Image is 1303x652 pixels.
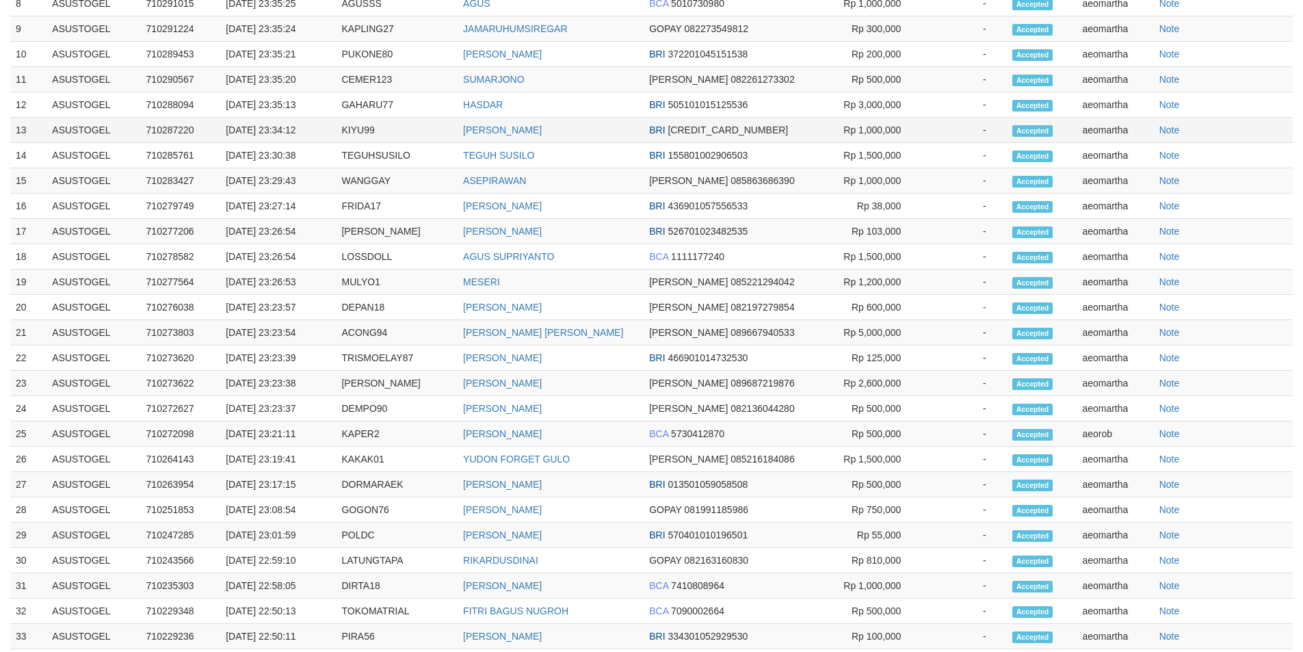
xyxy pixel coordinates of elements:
a: [PERSON_NAME] [463,352,542,363]
span: Accepted [1012,530,1053,542]
a: [PERSON_NAME] [463,125,542,135]
td: ASUSTOGEL [47,523,140,548]
span: Accepted [1012,328,1053,339]
a: Note [1159,276,1180,287]
td: GAHARU77 [336,92,458,118]
td: 29 [10,523,47,548]
td: 710285761 [141,143,221,168]
span: Accepted [1012,49,1053,61]
td: 710273620 [141,345,221,371]
a: Note [1159,175,1180,186]
td: Rp 1,500,000 [821,244,921,270]
td: 710272098 [141,421,221,447]
td: 710251853 [141,497,221,523]
td: - [921,67,1006,92]
span: BRI [649,125,665,135]
td: Rp 1,200,000 [821,270,921,295]
td: aeomartha [1077,244,1153,270]
td: 25 [10,421,47,447]
a: Note [1159,403,1180,414]
span: 081991185986 [685,504,748,515]
span: Accepted [1012,505,1053,517]
a: JAMARUHUMSIREGAR [463,23,567,34]
span: Accepted [1012,302,1053,314]
span: BCA [649,251,668,262]
td: KAPLING27 [336,16,458,42]
a: FITRI BAGUS NUGROH [463,605,568,616]
td: aeomartha [1077,270,1153,295]
td: - [921,118,1006,143]
a: Note [1159,378,1180,389]
td: ASUSTOGEL [47,92,140,118]
span: [PERSON_NAME] [649,378,728,389]
td: ASUSTOGEL [47,219,140,244]
a: Note [1159,530,1180,540]
span: 089687219876 [731,378,794,389]
td: 710277206 [141,219,221,244]
td: [DATE] 23:29:43 [220,168,336,194]
td: aeomartha [1077,472,1153,497]
td: ASUSTOGEL [47,67,140,92]
td: - [921,295,1006,320]
td: ASUSTOGEL [47,421,140,447]
td: Rp 1,500,000 [821,143,921,168]
td: 710276038 [141,295,221,320]
a: Note [1159,125,1180,135]
td: Rp 500,000 [821,472,921,497]
td: MULYO1 [336,270,458,295]
td: [PERSON_NAME] [336,371,458,396]
td: 710272627 [141,396,221,421]
td: Rp 500,000 [821,396,921,421]
td: aeomartha [1077,345,1153,371]
td: 23 [10,371,47,396]
span: 089667940533 [731,327,794,338]
td: WANGGAY [336,168,458,194]
td: ASUSTOGEL [47,168,140,194]
td: Rp 1,000,000 [821,118,921,143]
td: TEGUHSUSILO [336,143,458,168]
td: 710283427 [141,168,221,194]
td: Rp 600,000 [821,295,921,320]
td: [DATE] 23:01:59 [220,523,336,548]
td: 710288094 [141,92,221,118]
span: 5730412870 [671,428,724,439]
span: 085221294042 [731,276,794,287]
td: [DATE] 23:19:41 [220,447,336,472]
a: Note [1159,226,1180,237]
td: [DATE] 23:17:15 [220,472,336,497]
td: ACONG94 [336,320,458,345]
span: 466901014732530 [668,352,748,363]
td: ASUSTOGEL [47,472,140,497]
span: [PERSON_NAME] [649,74,728,85]
td: aeomartha [1077,42,1153,67]
td: Rp 125,000 [821,345,921,371]
td: ASUSTOGEL [47,143,140,168]
span: [CREDIT_CARD_NUMBER] [668,125,788,135]
td: ASUSTOGEL [47,244,140,270]
a: [PERSON_NAME] [463,530,542,540]
span: 155801002906503 [668,150,748,161]
span: 085863686390 [731,175,794,186]
span: 082136044280 [731,403,794,414]
td: 710273622 [141,371,221,396]
td: ASUSTOGEL [47,16,140,42]
td: 710278582 [141,244,221,270]
span: BCA [649,428,668,439]
td: ASUSTOGEL [47,295,140,320]
span: 570401010196501 [668,530,748,540]
td: Rp 2,600,000 [821,371,921,396]
span: 505101015125536 [668,99,748,110]
span: 082261273302 [731,74,794,85]
td: Rp 55,000 [821,523,921,548]
td: ASUSTOGEL [47,396,140,421]
td: - [921,219,1006,244]
a: Note [1159,454,1180,465]
td: LOSSDOLL [336,244,458,270]
span: Accepted [1012,24,1053,36]
td: Rp 810,000 [821,548,921,573]
td: 710247285 [141,523,221,548]
a: Note [1159,504,1180,515]
span: Accepted [1012,125,1053,137]
td: KAPER2 [336,421,458,447]
td: Rp 5,000,000 [821,320,921,345]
